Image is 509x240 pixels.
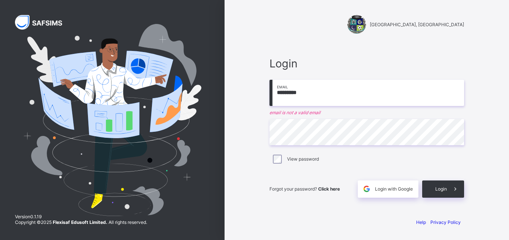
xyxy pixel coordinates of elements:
[375,186,413,192] span: Login with Google
[269,110,464,115] em: email is not a valid email
[318,186,340,192] a: Click here
[269,57,464,70] span: Login
[15,219,147,225] span: Copyright © 2025 All rights reserved.
[53,219,107,225] strong: Flexisaf Edusoft Limited.
[287,156,319,162] label: View password
[430,219,461,225] a: Privacy Policy
[269,186,340,192] span: Forgot your password?
[15,214,147,219] span: Version 0.1.19
[362,185,371,193] img: google.396cfc9801f0270233282035f929180a.svg
[15,15,71,30] img: SAFSIMS Logo
[23,24,201,216] img: Hero Image
[416,219,426,225] a: Help
[370,22,464,27] span: [GEOGRAPHIC_DATA], [GEOGRAPHIC_DATA]
[435,186,447,192] span: Login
